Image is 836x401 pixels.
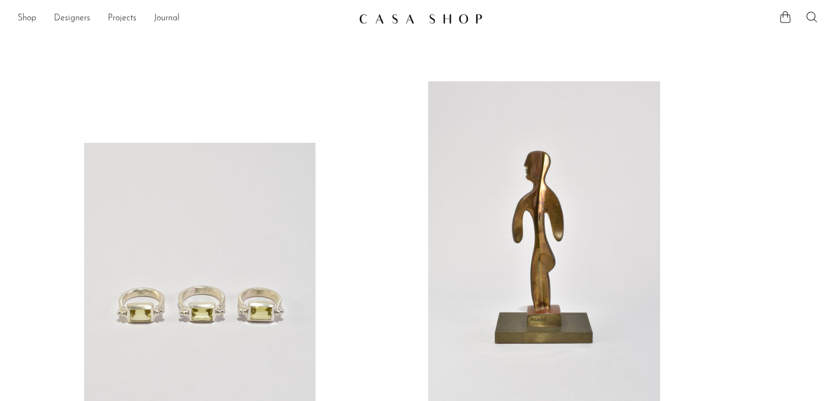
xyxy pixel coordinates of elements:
ul: NEW HEADER MENU [18,9,350,28]
a: Projects [108,12,136,26]
a: Shop [18,12,36,26]
a: Journal [154,12,180,26]
nav: Desktop navigation [18,9,350,28]
a: Designers [54,12,90,26]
